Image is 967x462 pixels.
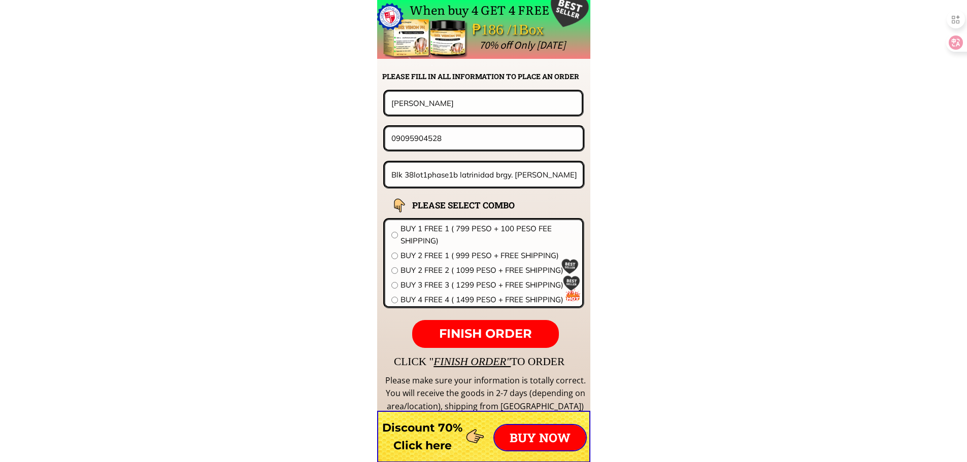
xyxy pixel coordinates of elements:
p: BUY NOW [494,425,586,450]
span: FINISH ORDER" [434,356,511,368]
div: CLICK " TO ORDER [394,353,861,370]
div: 70% off Only [DATE] [479,37,792,54]
span: BUY 4 FREE 4 ( 1499 PESO + FREE SHIPPING) [401,294,576,306]
h3: Discount 70% Click here [377,419,468,454]
div: ₱186 /1Box [472,18,573,42]
span: BUY 3 FREE 3 ( 1299 PESO + FREE SHIPPING) [401,279,576,291]
span: FINISH ORDER [439,326,532,341]
div: Please make sure your information is totally correct. You will receive the goods in 2-7 days (dep... [384,374,587,413]
span: BUY 2 FREE 1 ( 999 PESO + FREE SHIPPING) [401,250,576,262]
h2: PLEASE SELECT COMBO [412,198,540,212]
input: Your name [389,92,578,114]
h2: PLEASE FILL IN ALL INFORMATION TO PLACE AN ORDER [382,71,589,82]
span: BUY 1 FREE 1 ( 799 PESO + 100 PESO FEE SHIPPING) [401,223,576,247]
span: BUY 2 FREE 2 ( 1099 PESO + FREE SHIPPING) [401,264,576,276]
input: Address [389,163,580,187]
input: Phone number [389,127,579,149]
